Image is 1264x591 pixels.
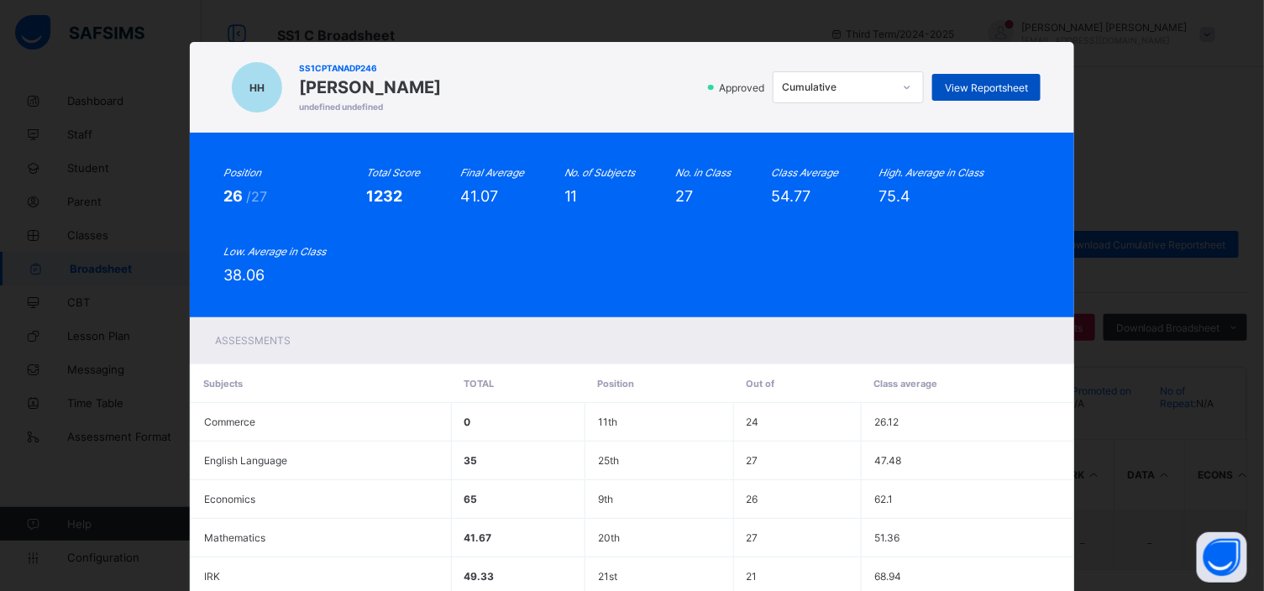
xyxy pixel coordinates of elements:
span: Mathematics [204,531,265,544]
span: /27 [246,188,267,205]
span: 26 [747,493,758,505]
span: 38.06 [223,266,265,284]
span: 11th [598,416,617,428]
span: English Language [204,454,287,467]
span: Commerce [204,416,255,428]
span: undefined undefined [299,102,441,112]
i: Position [223,166,261,179]
span: 26 [223,187,246,205]
span: 62.1 [874,493,893,505]
span: 35 [464,454,478,467]
span: 21 [747,570,758,583]
span: 27 [747,454,758,467]
i: Total Score [366,166,420,179]
button: Open asap [1197,532,1247,583]
span: Economics [204,493,255,505]
span: Position [598,378,635,390]
span: 27 [676,187,694,205]
i: No. in Class [676,166,732,179]
span: Approved [717,81,769,94]
span: 1232 [366,187,402,205]
span: 0 [464,416,471,428]
i: Low. Average in Class [223,245,326,258]
span: [PERSON_NAME] [299,77,441,97]
span: 51.36 [874,531,899,544]
span: 75.4 [879,187,911,205]
span: 49.33 [464,570,495,583]
span: 25th [598,454,619,467]
span: 65 [464,493,478,505]
span: 21st [598,570,617,583]
span: View Reportsheet [945,81,1028,94]
i: Class Average [772,166,839,179]
span: Class average [874,378,938,390]
i: High. Average in Class [879,166,984,179]
span: 26.12 [874,416,899,428]
span: IRK [204,570,220,583]
div: Cumulative [782,81,893,94]
span: Assessments [215,334,291,347]
span: 20th [598,531,620,544]
span: HH [249,81,265,94]
span: 9th [598,493,613,505]
span: SS1CPTANADP246 [299,63,441,73]
span: 41.07 [460,187,498,205]
span: 41.67 [464,531,492,544]
span: 47.48 [874,454,901,467]
span: 27 [747,531,758,544]
span: 68.94 [874,570,901,583]
span: Out of [746,378,774,390]
span: 24 [747,416,759,428]
i: Final Average [460,166,524,179]
span: Total [464,378,494,390]
span: Subjects [203,378,243,390]
span: 54.77 [772,187,811,205]
span: 11 [564,187,578,205]
i: No. of Subjects [564,166,636,179]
